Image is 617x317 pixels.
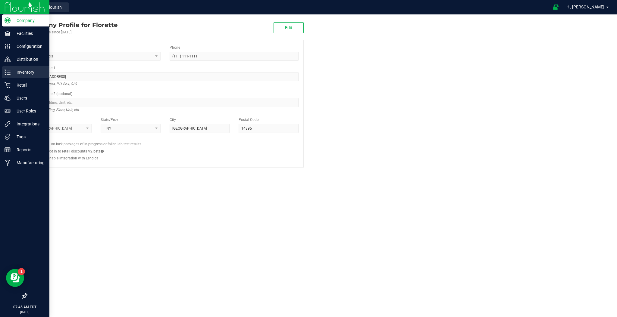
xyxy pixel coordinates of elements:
[5,147,11,153] inline-svg: Reports
[18,268,25,275] iframe: Resource center unread badge
[11,69,47,76] p: Inventory
[11,56,47,63] p: Distribution
[27,20,118,29] div: Florette
[5,69,11,75] inline-svg: Inventory
[5,108,11,114] inline-svg: User Roles
[285,25,292,30] span: Edit
[239,117,258,122] label: Postal Code
[5,95,11,101] inline-svg: Users
[5,30,11,36] inline-svg: Facilities
[239,124,299,133] input: Postal Code
[5,43,11,49] inline-svg: Configuration
[5,56,11,62] inline-svg: Distribution
[11,120,47,128] p: Integrations
[11,17,47,24] p: Company
[11,94,47,102] p: Users
[32,80,77,88] i: Street address, P.O. Box, C/O
[11,43,47,50] p: Configuration
[3,304,47,310] p: 07:45 AM EDT
[5,160,11,166] inline-svg: Manufacturing
[5,82,11,88] inline-svg: Retail
[47,141,141,147] label: Auto-lock packages of in-progress or failed lab test results
[5,17,11,23] inline-svg: Company
[32,72,299,81] input: Address
[274,22,304,33] button: Edit
[170,117,176,122] label: City
[5,121,11,127] inline-svg: Integrations
[170,45,180,50] label: Phone
[170,52,299,61] input: (123) 456-7890
[549,1,562,13] span: Open Ecommerce Menu
[32,106,80,113] i: Suite, Building, Floor, Unit, etc.
[6,269,24,287] iframe: Resource center
[32,137,299,141] h2: Configs
[11,82,47,89] p: Retail
[32,98,299,107] input: Suite, Building, Unit, etc.
[11,30,47,37] p: Facilities
[101,117,118,122] label: State/Prov
[47,155,99,161] label: Enable integration with Lendica
[27,29,118,35] div: Account active since [DATE]
[170,124,230,133] input: City
[566,5,606,9] span: Hi, [PERSON_NAME]!
[5,134,11,140] inline-svg: Tags
[32,91,72,97] label: Address Line 2 (optional)
[11,133,47,140] p: Tags
[11,107,47,115] p: User Roles
[11,159,47,166] p: Manufacturing
[3,310,47,314] p: [DATE]
[11,146,47,153] p: Reports
[47,149,104,154] label: Opt in to retail discounts V2 beta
